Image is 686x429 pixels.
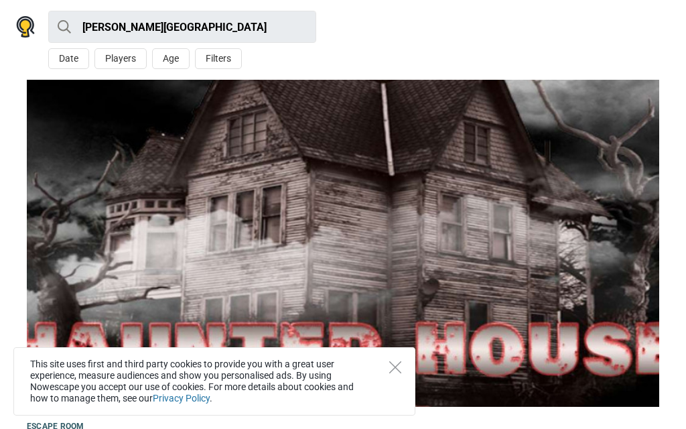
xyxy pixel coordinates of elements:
button: Close [389,361,401,373]
div: This site uses first and third party cookies to provide you with a great user experience, measure... [13,347,415,416]
button: Date [48,48,89,69]
button: Players [94,48,147,69]
button: Filters [195,48,242,69]
input: try “London” [48,11,316,43]
a: Privacy Policy [153,393,210,404]
button: Age [152,48,190,69]
img: Haunted House photo 1 [27,80,659,407]
img: Nowescape logo [16,16,35,38]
